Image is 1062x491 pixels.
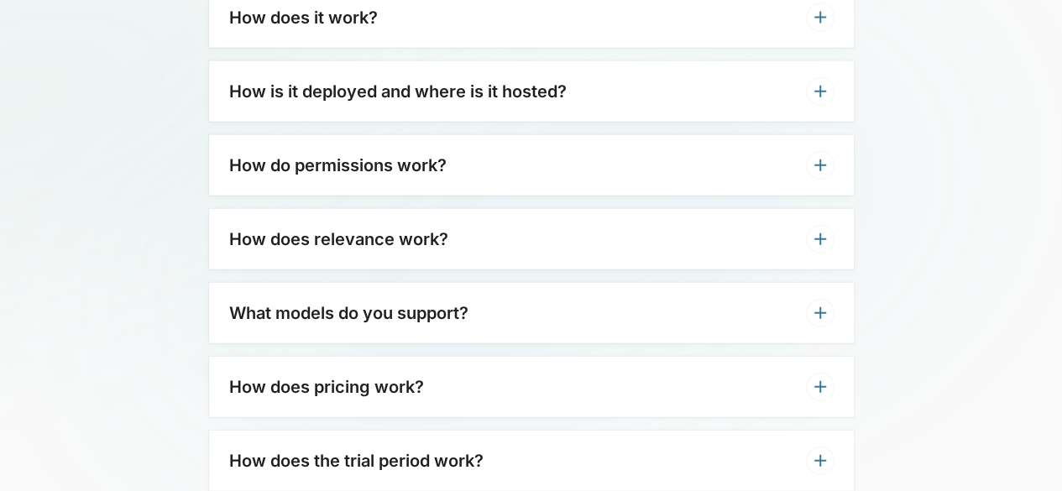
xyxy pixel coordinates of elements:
[229,451,484,471] h3: How does the trial period work?
[229,81,567,102] h3: How is it deployed and where is it hosted?
[229,303,468,323] h3: What models do you support?
[978,410,1062,491] iframe: Chat Widget
[229,377,424,397] h3: How does pricing work?
[229,8,378,28] h3: How does it work?
[229,155,447,175] h3: How do permissions work?
[229,229,448,249] h3: How does relevance work?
